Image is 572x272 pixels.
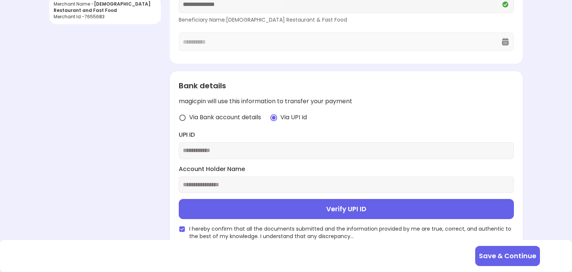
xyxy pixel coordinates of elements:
div: Beneficiary Name: [DEMOGRAPHIC_DATA] Restaurant & Fast Food [179,16,514,23]
button: Verify UPI ID [179,199,514,219]
span: Via Bank account details [189,113,261,122]
label: Account Holder Name [179,165,514,174]
div: Bank details [179,80,514,91]
button: Save & Continue [475,246,540,266]
div: Merchant Id - 7655683 [54,13,156,20]
span: Via UPI Id [280,113,307,122]
span: I hereby confirm that all the documents submitted and the information provided by me are true, co... [189,225,514,240]
img: checked [179,226,185,233]
img: radio [179,114,186,121]
img: radio [270,114,277,121]
span: [DEMOGRAPHIC_DATA] Restaurant and Fast Food [54,1,150,13]
div: magicpin will use this information to transfer your payment [179,97,514,106]
label: UPI ID [179,131,514,139]
div: Merchant Name - [54,1,156,13]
